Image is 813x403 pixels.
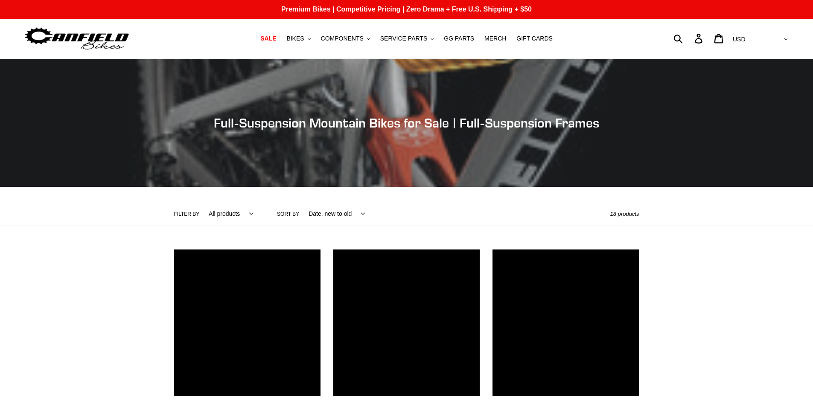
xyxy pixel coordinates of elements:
span: Full-Suspension Mountain Bikes for Sale | Full-Suspension Frames [214,115,599,130]
span: 18 products [610,211,639,217]
button: SERVICE PARTS [376,33,438,44]
a: GIFT CARDS [512,33,557,44]
a: SALE [256,33,280,44]
label: Sort by [277,210,299,218]
span: SALE [260,35,276,42]
span: MERCH [484,35,506,42]
img: Canfield Bikes [23,25,130,52]
button: COMPONENTS [317,33,374,44]
span: COMPONENTS [321,35,364,42]
a: GG PARTS [440,33,478,44]
button: BIKES [282,33,315,44]
input: Search [678,29,700,48]
a: MERCH [480,33,510,44]
span: SERVICE PARTS [380,35,427,42]
label: Filter by [174,210,200,218]
span: GG PARTS [444,35,474,42]
span: GIFT CARDS [516,35,553,42]
span: BIKES [286,35,304,42]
